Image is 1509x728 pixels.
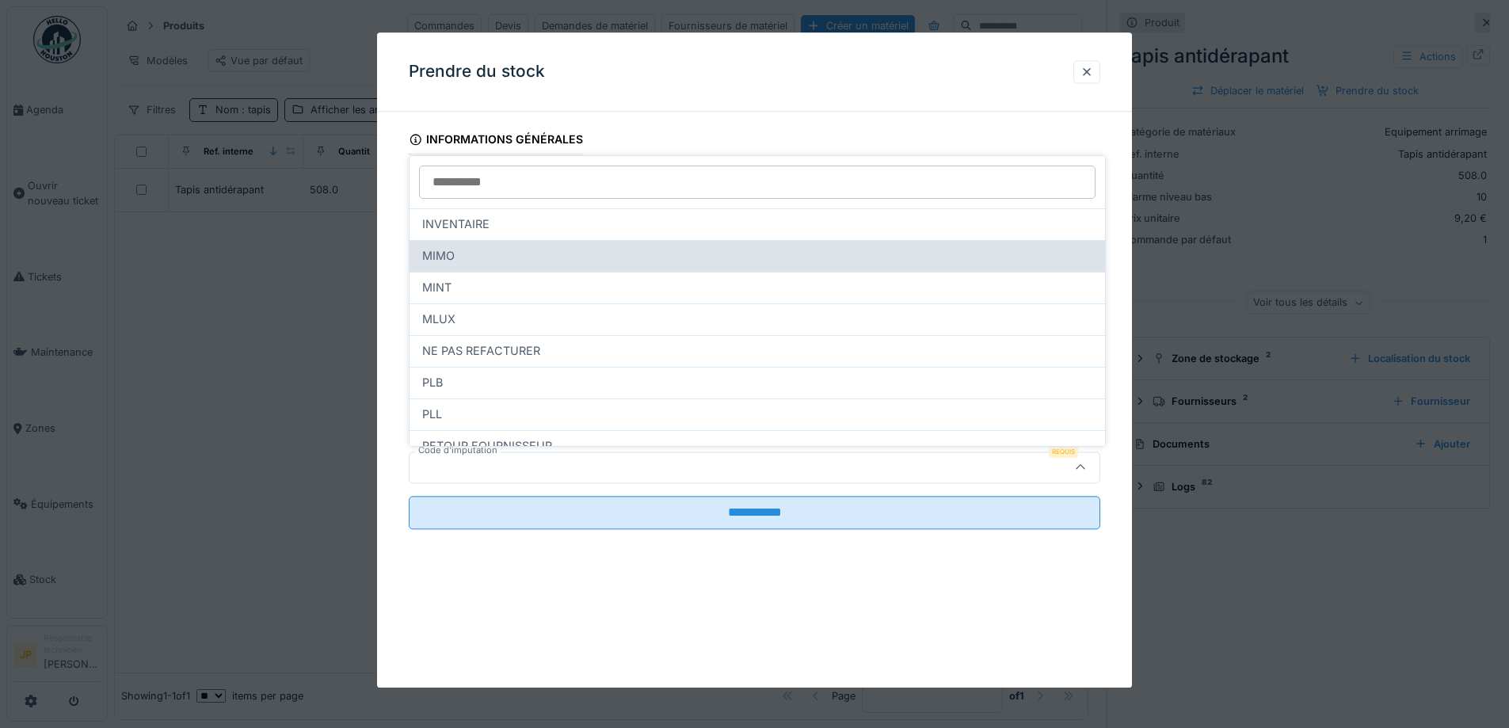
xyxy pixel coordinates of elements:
div: Requis [1049,445,1078,458]
label: Code d'imputation [415,444,501,457]
span: INVENTAIRE [422,215,490,233]
span: MLUX [422,311,455,328]
span: MIMO [422,247,455,265]
span: MINT [422,279,452,296]
div: Informations générales [409,128,583,154]
span: PLB [422,374,443,391]
span: RETOUR FOURNISSEUR [422,437,552,455]
h3: Prendre du stock [409,62,545,82]
span: NE PAS REFACTURER [422,342,540,360]
span: PLL [422,406,442,423]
